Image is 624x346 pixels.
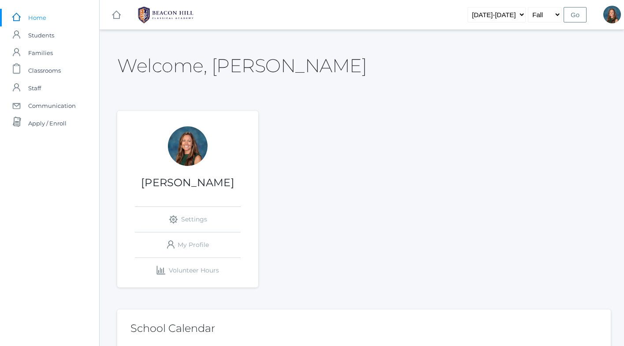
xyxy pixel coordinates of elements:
[117,55,367,76] h2: Welcome, [PERSON_NAME]
[130,323,598,334] h2: School Calendar
[28,79,41,97] span: Staff
[28,114,67,132] span: Apply / Enroll
[135,207,241,232] a: Settings
[564,7,587,22] input: Go
[28,9,46,26] span: Home
[135,232,241,258] a: My Profile
[603,6,621,23] div: Andrea Deutsch
[135,258,241,283] a: Volunteer Hours
[133,4,199,26] img: 1_BHCALogos-05.png
[168,126,208,166] div: Andrea Deutsch
[28,62,61,79] span: Classrooms
[28,44,53,62] span: Families
[117,177,258,188] h1: [PERSON_NAME]
[28,26,54,44] span: Students
[28,97,76,114] span: Communication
